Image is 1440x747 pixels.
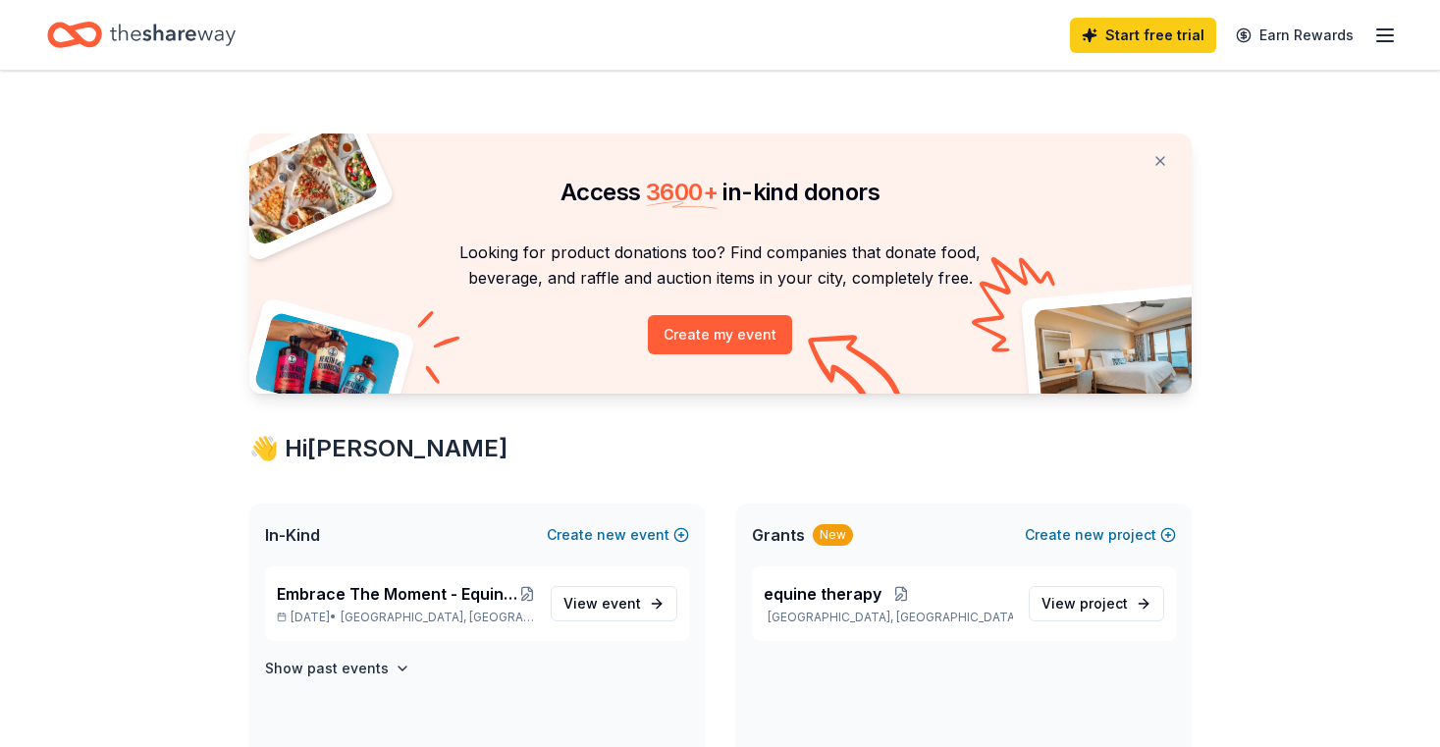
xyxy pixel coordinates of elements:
div: 👋 Hi [PERSON_NAME] [249,433,1192,464]
p: [DATE] • [277,610,535,625]
span: new [597,523,626,547]
span: new [1075,523,1104,547]
span: 3600 + [646,178,718,206]
span: View [1041,592,1128,615]
span: Embrace The Moment - Equine Therapy For [MEDICAL_DATA] Patients, [MEDICAL_DATA] Survivors and Car... [277,582,519,606]
span: [GEOGRAPHIC_DATA], [GEOGRAPHIC_DATA] [341,610,534,625]
span: project [1080,595,1128,612]
span: Access in-kind donors [560,178,880,206]
a: Earn Rewards [1224,18,1365,53]
span: In-Kind [265,523,320,547]
span: equine therapy [764,582,881,606]
p: [GEOGRAPHIC_DATA], [GEOGRAPHIC_DATA] [764,610,1013,625]
span: View [563,592,641,615]
a: View event [551,586,677,621]
a: View project [1029,586,1164,621]
a: Home [47,12,236,58]
h4: Show past events [265,657,389,680]
button: Create my event [648,315,792,354]
a: Start free trial [1070,18,1216,53]
span: Grants [752,523,805,547]
button: Show past events [265,657,410,680]
button: Createnewevent [547,523,689,547]
p: Looking for product donations too? Find companies that donate food, beverage, and raffle and auct... [273,240,1168,292]
span: event [602,595,641,612]
img: Curvy arrow [808,335,906,408]
div: New [813,524,853,546]
img: Pizza [227,122,380,247]
button: Createnewproject [1025,523,1176,547]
